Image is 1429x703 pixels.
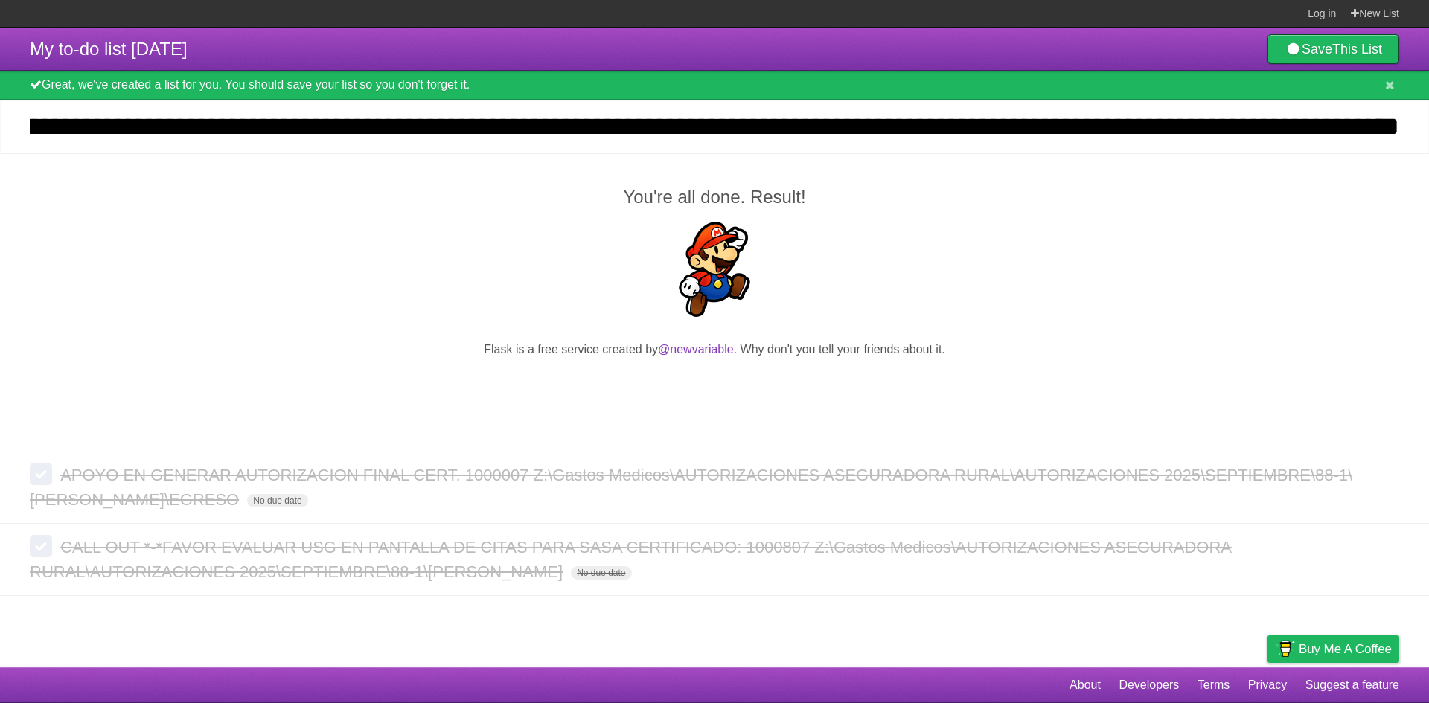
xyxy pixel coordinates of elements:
label: Done [30,535,52,557]
span: No due date [247,494,307,507]
a: Developers [1119,671,1179,699]
span: Buy me a coffee [1299,636,1392,662]
a: Terms [1198,671,1230,699]
iframe: X Post Button [688,377,741,398]
a: Privacy [1248,671,1287,699]
h2: You're all done. Result! [30,184,1399,211]
a: Buy me a coffee [1267,635,1399,663]
label: Done [30,463,52,485]
a: About [1070,671,1101,699]
img: Super Mario [667,222,762,317]
span: No due date [571,566,631,580]
a: Suggest a feature [1305,671,1399,699]
b: This List [1332,42,1382,57]
a: SaveThis List [1267,34,1399,64]
span: My to-do list [DATE] [30,39,188,59]
p: Flask is a free service created by . Why don't you tell your friends about it. [30,341,1399,359]
span: CALL OUT *-*FAVOR EVALUAR USG EN PANTALLA DE CITAS PARA SASA CERTIFICADO: 1000807 Z:\Gastos Medic... [30,538,1232,581]
span: APOYO EN GENERAR AUTORIZACION FINAL CERT. 1000007 Z:\Gastos Medicos\AUTORIZACIONES ASEGURADORA RU... [30,466,1352,509]
img: Buy me a coffee [1275,636,1295,661]
a: @newvariable [658,343,734,356]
